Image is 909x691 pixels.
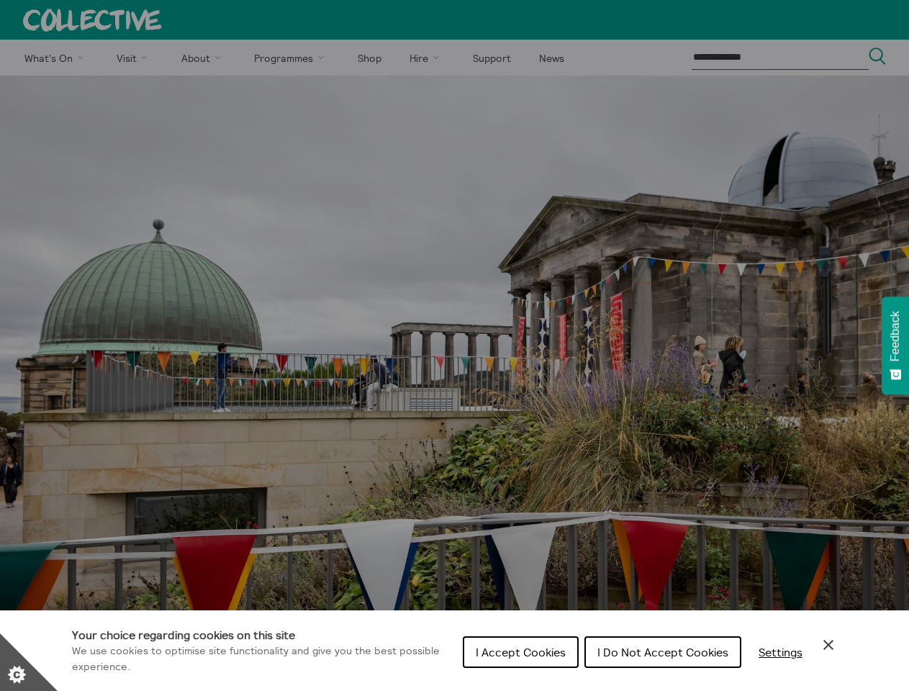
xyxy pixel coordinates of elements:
[72,626,451,643] h1: Your choice regarding cookies on this site
[584,636,741,668] button: I Do Not Accept Cookies
[476,645,566,659] span: I Accept Cookies
[72,643,451,674] p: We use cookies to optimise site functionality and give you the best possible experience.
[889,311,902,361] span: Feedback
[597,645,728,659] span: I Do Not Accept Cookies
[759,645,802,659] span: Settings
[820,636,837,654] button: Close Cookie Control
[747,638,814,667] button: Settings
[882,297,909,394] button: Feedback - Show survey
[463,636,579,668] button: I Accept Cookies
